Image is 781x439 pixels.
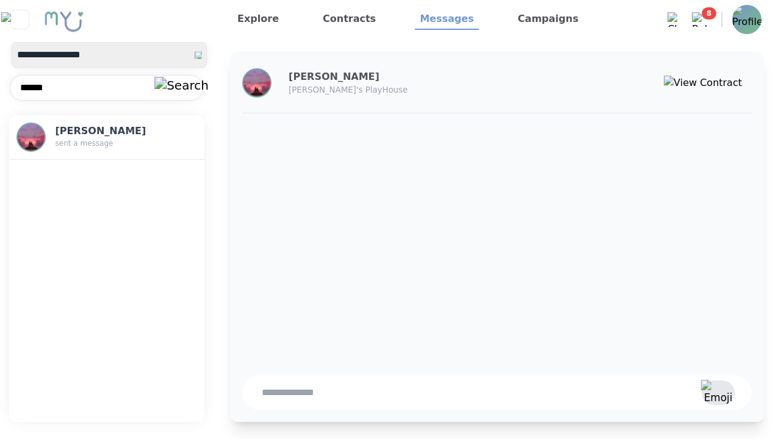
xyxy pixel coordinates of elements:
[692,12,707,27] img: Bell
[1,12,37,27] img: Close sidebar
[243,70,270,96] img: Profile
[664,76,742,90] img: View Contract
[732,5,761,34] img: Profile
[9,115,204,160] button: Profile[PERSON_NAME]sent a message
[668,12,682,27] img: Chat
[289,70,509,84] h3: [PERSON_NAME]
[702,7,716,20] span: 8
[18,124,45,151] img: Profile
[701,380,736,405] img: Emoji
[232,9,284,30] a: Explore
[415,9,478,30] a: Messages
[56,124,162,138] h3: [PERSON_NAME]
[56,138,162,148] p: sent a message
[154,77,209,95] img: Search
[289,84,509,96] p: [PERSON_NAME]'s PlayHouse
[318,9,381,30] a: Contracts
[513,9,583,30] a: Campaigns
